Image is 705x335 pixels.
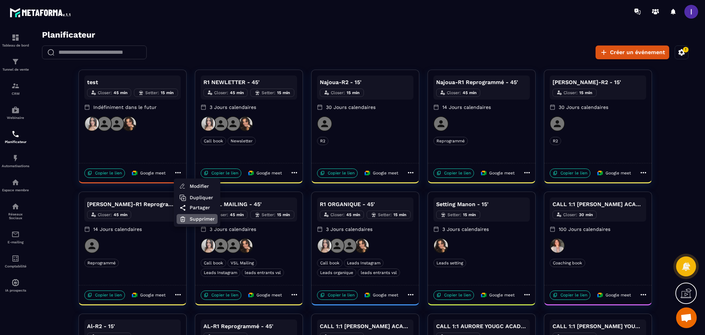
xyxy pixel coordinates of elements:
a: automationsautomationsAutomatisations [2,149,29,173]
span: Modifier [157,153,182,160]
img: automations [11,106,20,114]
img: formation [11,58,20,66]
img: social-network [11,202,20,211]
p: Tableau de bord [2,43,29,47]
a: automationsautomationsWebinaire [2,101,29,125]
p: Espace membre [2,188,29,192]
img: scheduler [11,130,20,138]
p: Tunnel de vente [2,68,29,71]
span: Partager [157,174,182,181]
a: automationsautomationsEspace membre [2,173,29,197]
img: automations [11,278,20,287]
a: emailemailE-mailing [2,225,29,249]
p: Réseaux Sociaux [2,212,29,220]
img: automations [11,178,20,186]
p: Webinaire [2,116,29,120]
img: email [11,230,20,238]
a: Ouvrir le chat [676,307,697,328]
a: formationformationTableau de bord [2,28,29,52]
p: Comptabilité [2,264,29,268]
img: automations [11,154,20,162]
p: E-mailing [2,240,29,244]
a: formationformationCRM [2,77,29,101]
p: CRM [2,92,29,95]
img: accountant [11,254,20,263]
a: accountantaccountantComptabilité [2,249,29,273]
span: Supprimer [157,185,182,193]
a: schedulerschedulerPlanificateur [2,125,29,149]
img: formation [11,82,20,90]
p: Automatisations [2,164,29,168]
img: logo [10,6,72,19]
p: IA prospects [2,288,29,292]
span: Dupliquer [157,164,182,171]
a: social-networksocial-networkRéseaux Sociaux [2,197,29,225]
p: Planificateur [2,140,29,144]
a: formationformationTunnel de vente [2,52,29,77]
img: formation [11,33,20,42]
